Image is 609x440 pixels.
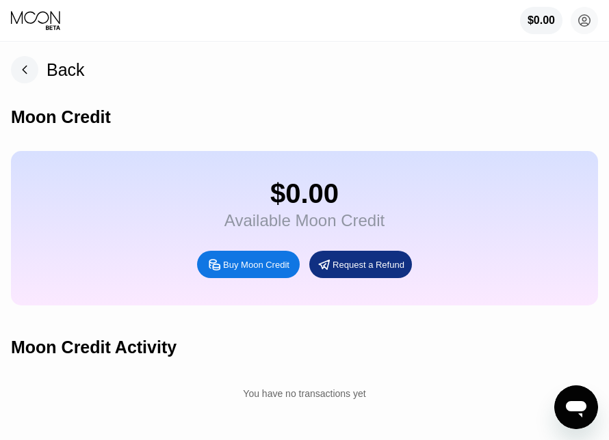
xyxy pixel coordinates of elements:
[197,251,300,278] div: Buy Moon Credit
[11,107,111,127] div: Moon Credit
[224,211,385,230] div: Available Moon Credit
[520,7,562,34] div: $0.00
[11,338,177,357] div: Moon Credit Activity
[224,178,385,209] div: $0.00
[47,60,85,80] div: Back
[333,259,404,271] div: Request a Refund
[528,14,555,27] div: $0.00
[11,381,598,406] div: You have no transactions yet
[223,259,289,271] div: Buy Moon Credit
[554,385,598,429] iframe: Button to launch messaging window
[11,56,85,83] div: Back
[309,251,412,278] div: Request a Refund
